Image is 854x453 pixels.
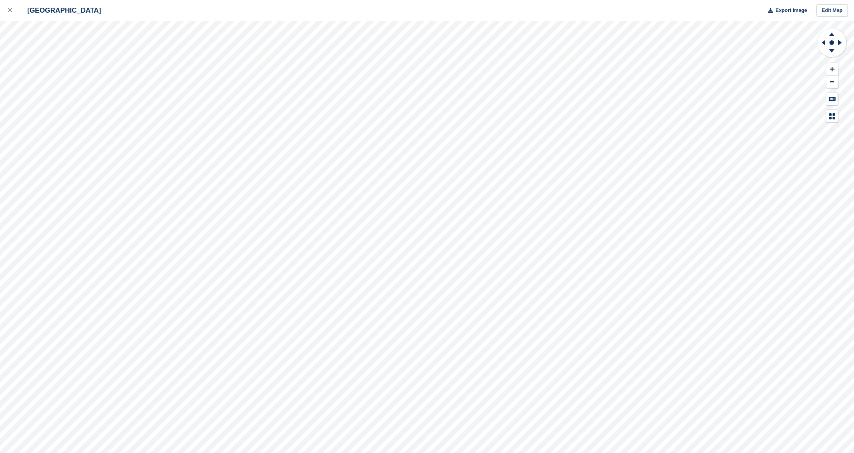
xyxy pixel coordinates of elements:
[826,76,838,88] button: Zoom Out
[826,110,838,122] button: Map Legend
[775,7,807,14] span: Export Image
[763,4,807,17] button: Export Image
[20,6,101,15] div: [GEOGRAPHIC_DATA]
[826,93,838,105] button: Keyboard Shortcuts
[816,4,848,17] a: Edit Map
[826,63,838,76] button: Zoom In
